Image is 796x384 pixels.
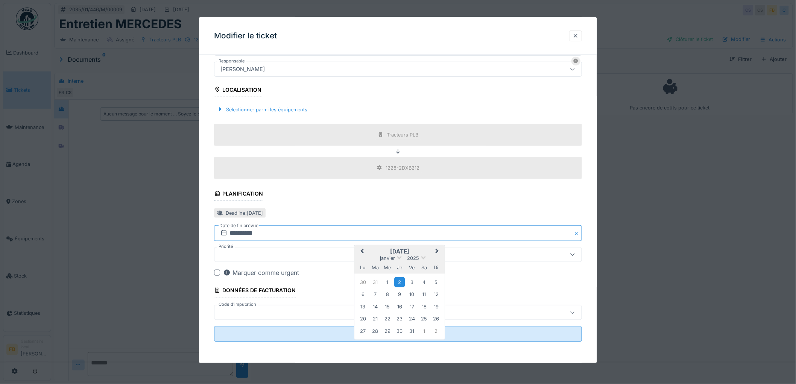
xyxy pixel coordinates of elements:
div: Localisation [214,84,261,97]
div: vendredi [407,263,417,273]
div: Choose samedi 1 février 2025 [419,326,429,336]
button: Next Month [432,246,444,258]
h2: [DATE] [354,248,445,255]
div: Données de facturation [214,285,296,297]
div: Choose vendredi 3 janvier 2025 [407,277,417,287]
button: Previous Month [355,246,367,258]
span: janvier [380,255,395,261]
div: mardi [370,263,380,273]
h3: Modifier le ticket [214,31,277,41]
div: Sélectionner parmi les équipements [214,105,310,115]
div: Choose mardi 7 janvier 2025 [370,289,380,299]
div: Choose samedi 11 janvier 2025 [419,289,429,299]
div: Choose lundi 13 janvier 2025 [358,302,368,312]
div: Choose mardi 14 janvier 2025 [370,302,380,312]
div: lundi [358,263,368,273]
div: Choose mercredi 29 janvier 2025 [382,326,392,336]
label: Responsable [217,58,246,64]
div: Choose mercredi 22 janvier 2025 [382,314,392,324]
div: Planification [214,188,263,201]
div: jeudi [395,263,405,273]
div: Choose dimanche 19 janvier 2025 [431,302,441,312]
div: Tracteurs PLB [387,131,418,138]
div: Choose mercredi 8 janvier 2025 [382,289,392,299]
div: 1228-2DXB212 [386,164,419,172]
div: Choose vendredi 31 janvier 2025 [407,326,417,336]
div: Choose mardi 28 janvier 2025 [370,326,380,336]
div: Choose vendredi 17 janvier 2025 [407,302,417,312]
div: Choose dimanche 12 janvier 2025 [431,289,441,299]
div: dimanche [431,263,441,273]
label: Priorité [217,243,235,250]
div: Choose jeudi 30 janvier 2025 [395,326,405,336]
div: Choose dimanche 2 février 2025 [431,326,441,336]
div: Choose mercredi 1 janvier 2025 [382,277,392,287]
div: Choose jeudi 23 janvier 2025 [395,314,405,324]
div: Choose lundi 20 janvier 2025 [358,314,368,324]
div: mercredi [382,263,392,273]
div: Choose samedi 4 janvier 2025 [419,277,429,287]
div: Choose mercredi 15 janvier 2025 [382,302,392,312]
div: Choose lundi 30 décembre 2024 [358,277,368,287]
div: Deadline : [DATE] [226,209,263,217]
label: Date de fin prévue [219,222,259,230]
div: Choose jeudi 2 janvier 2025 [395,277,405,287]
span: 2025 [407,255,419,261]
div: Choose dimanche 5 janvier 2025 [431,277,441,287]
div: Choose vendredi 24 janvier 2025 [407,314,417,324]
label: Code d'imputation [217,301,258,308]
div: Month janvier, 2025 [357,276,442,337]
div: samedi [419,263,429,273]
div: Choose jeudi 16 janvier 2025 [395,302,405,312]
div: Choose samedi 18 janvier 2025 [419,302,429,312]
div: Choose lundi 27 janvier 2025 [358,326,368,336]
div: Marquer comme urgent [223,268,299,277]
div: [PERSON_NAME] [217,65,268,73]
div: Choose lundi 6 janvier 2025 [358,289,368,299]
div: Choose dimanche 26 janvier 2025 [431,314,441,324]
div: Choose vendredi 10 janvier 2025 [407,289,417,299]
div: Choose mardi 31 décembre 2024 [370,277,380,287]
div: Choose jeudi 9 janvier 2025 [395,289,405,299]
div: Choose samedi 25 janvier 2025 [419,314,429,324]
button: Close [574,225,582,241]
div: Choose mardi 21 janvier 2025 [370,314,380,324]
